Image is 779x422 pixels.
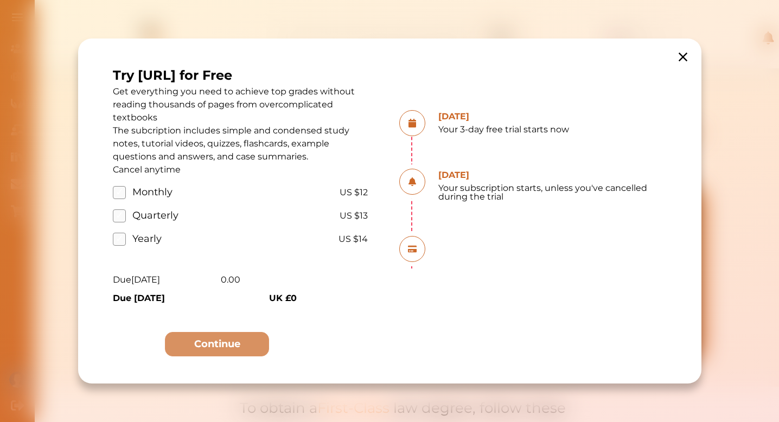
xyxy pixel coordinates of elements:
p: Your subscription starts, unless you've cancelled during the trial [438,251,666,268]
p: Your subscription starts, unless you've cancelled during the trial [438,184,666,201]
h3: [DATE] [438,169,666,182]
p: Get everything you need to achieve top grades without reading thousands of pages from overcomplic... [113,85,368,163]
label: Yearly [113,232,162,246]
label: Quarterly [113,208,178,223]
button: Continue [165,332,269,356]
h3: [DATE] [438,236,666,249]
span: US $12 [340,186,368,199]
b: Due [DATE] [113,293,165,303]
p: 0.00 [221,273,240,286]
span: US $13 [340,209,368,222]
h3: [DATE] [438,110,666,123]
p: Cancel anytime [113,163,368,176]
span: US $14 [339,233,368,246]
p: Your 3-day free trial starts now [438,125,666,134]
p: Due [DATE] [113,273,160,286]
b: UK £0 [269,293,297,303]
h1: Try [URL] for Free [113,66,368,85]
label: Monthly [113,185,173,200]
